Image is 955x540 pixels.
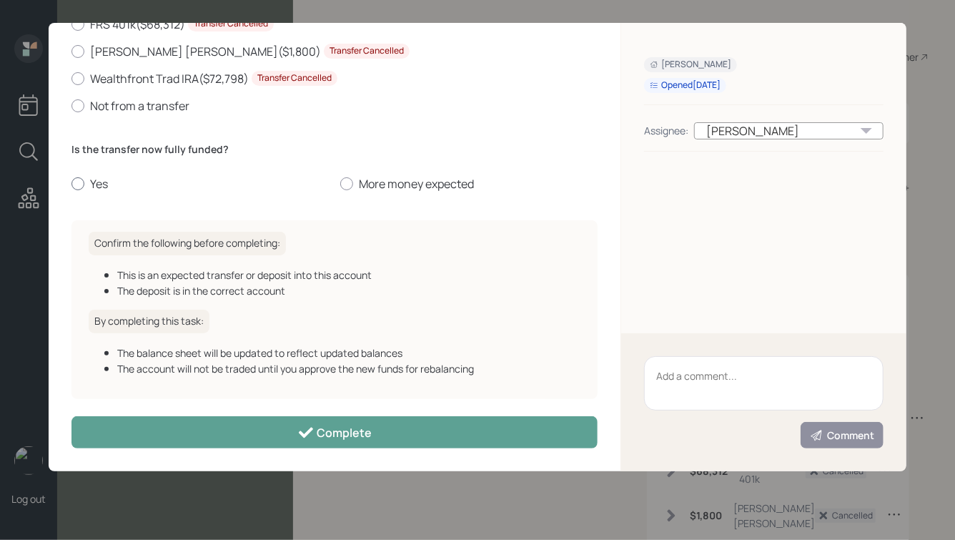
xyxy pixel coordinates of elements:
button: Comment [801,422,884,448]
h6: By completing this task: [89,310,209,333]
label: FRS 401k ( $68,312 ) [71,16,598,32]
div: Transfer Cancelled [257,72,332,84]
label: Not from a transfer [71,98,598,114]
label: Wealthfront Trad IRA ( $72,798 ) [71,71,598,87]
label: Yes [71,176,329,192]
label: [PERSON_NAME] [PERSON_NAME] ( $1,800 ) [71,44,598,59]
div: The deposit is in the correct account [117,283,580,298]
div: Transfer Cancelled [330,45,404,57]
h6: Confirm the following before completing: [89,232,286,255]
div: This is an expected transfer or deposit into this account [117,267,580,283]
label: More money expected [340,176,598,192]
div: [PERSON_NAME] [694,122,884,139]
button: Complete [71,416,598,448]
div: Comment [810,428,874,443]
div: Assignee: [644,123,688,138]
div: [PERSON_NAME] [650,59,731,71]
div: The balance sheet will be updated to reflect updated balances [117,345,580,360]
div: The account will not be traded until you approve the new funds for rebalancing [117,361,580,376]
label: Is the transfer now fully funded? [71,142,598,157]
div: Complete [297,424,372,441]
div: Opened [DATE] [650,79,721,92]
div: Transfer Cancelled [194,18,268,30]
